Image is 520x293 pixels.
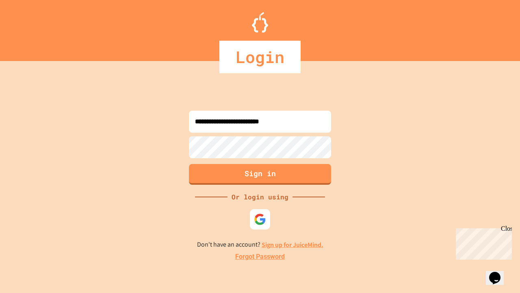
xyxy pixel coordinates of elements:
img: Logo.svg [252,12,268,33]
button: Sign in [189,164,331,185]
iframe: chat widget [486,260,512,285]
div: Login [219,41,301,73]
img: google-icon.svg [254,213,266,225]
div: Chat with us now!Close [3,3,56,52]
a: Sign up for JuiceMind. [262,241,323,249]
div: Or login using [227,192,292,202]
iframe: chat widget [453,225,512,260]
a: Forgot Password [235,252,285,262]
p: Don't have an account? [197,240,323,250]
